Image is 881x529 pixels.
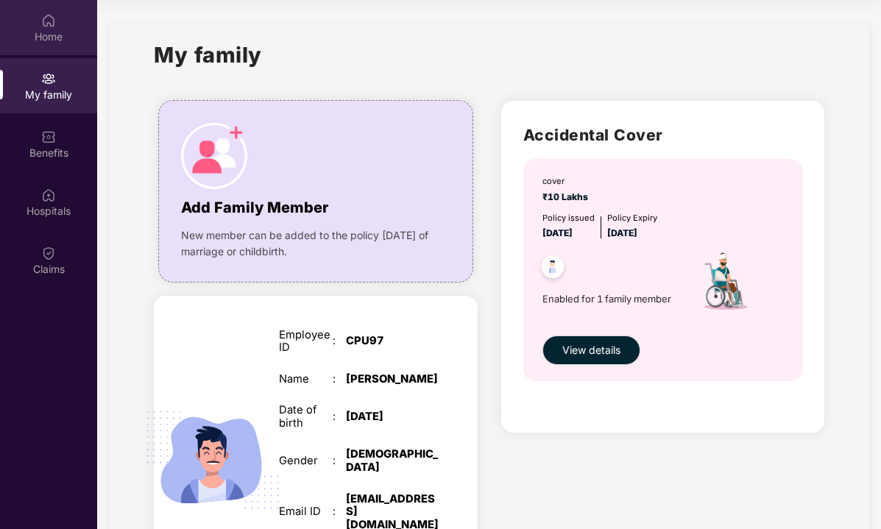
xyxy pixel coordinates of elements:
h2: Accidental Cover [523,123,802,147]
div: Name [279,373,333,386]
img: svg+xml;base64,PHN2ZyBpZD0iQ2xhaW0iIHhtbG5zPSJodHRwOi8vd3d3LnczLm9yZy8yMDAwL3N2ZyIgd2lkdGg9IjIwIi... [41,246,56,260]
span: [DATE] [607,227,637,238]
span: [DATE] [542,227,573,238]
span: New member can be added to the policy [DATE] of marriage or childbirth. [181,227,450,260]
div: Policy Expiry [607,212,657,225]
img: svg+xml;base64,PHN2ZyBpZD0iSG9zcGl0YWxzIiB4bWxucz0iaHR0cDovL3d3dy53My5vcmcvMjAwMC9zdmciIHdpZHRoPS... [41,188,56,202]
div: : [333,335,346,348]
div: [PERSON_NAME] [346,373,440,386]
div: Email ID [279,505,333,519]
div: : [333,505,346,519]
div: : [333,411,346,424]
div: : [333,373,346,386]
img: svg+xml;base64,PHN2ZyBpZD0iQmVuZWZpdHMiIHhtbG5zPSJodHRwOi8vd3d3LnczLm9yZy8yMDAwL3N2ZyIgd2lkdGg9Ij... [41,129,56,144]
img: svg+xml;base64,PHN2ZyB4bWxucz0iaHR0cDovL3d3dy53My5vcmcvMjAwMC9zdmciIHdpZHRoPSI0OC45NDMiIGhlaWdodD... [535,251,571,287]
div: CPU97 [346,335,440,348]
img: icon [684,241,764,327]
div: : [333,455,346,468]
div: cover [542,175,592,188]
h1: My family [154,38,262,71]
div: [DATE] [346,411,440,424]
div: [DEMOGRAPHIC_DATA] [346,448,440,474]
img: svg+xml;base64,PHN2ZyBpZD0iSG9tZSIgeG1sbnM9Imh0dHA6Ly93d3cudzMub3JnLzIwMDAvc3ZnIiB3aWR0aD0iMjAiIG... [41,13,56,28]
div: Employee ID [279,329,333,355]
span: View details [562,342,620,358]
button: View details [542,335,640,365]
img: svg+xml;base64,PHN2ZyB3aWR0aD0iMjAiIGhlaWdodD0iMjAiIHZpZXdCb3g9IjAgMCAyMCAyMCIgZmlsbD0ibm9uZSIgeG... [41,71,56,86]
span: Add Family Member [181,196,328,219]
div: Policy issued [542,212,595,225]
div: Date of birth [279,404,333,430]
div: Gender [279,455,333,468]
span: ₹10 Lakhs [542,191,592,202]
img: icon [181,123,247,189]
span: Enabled for 1 family member [542,291,684,306]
